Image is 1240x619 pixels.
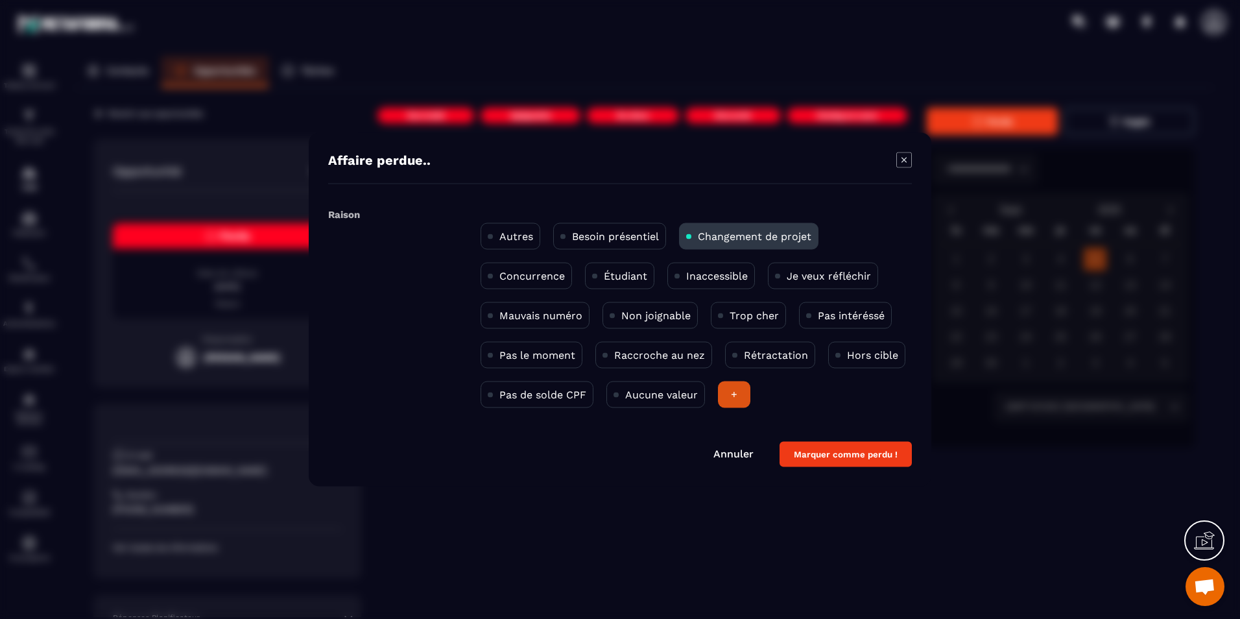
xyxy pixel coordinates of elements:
[787,270,871,282] p: Je veux réfléchir
[499,389,586,401] p: Pas de solde CPF
[730,309,779,322] p: Trop cher
[499,270,565,282] p: Concurrence
[328,152,431,171] h4: Affaire perdue..
[744,349,808,361] p: Rétractation
[686,270,748,282] p: Inaccessible
[713,448,754,460] a: Annuler
[499,309,582,322] p: Mauvais numéro
[621,309,691,322] p: Non joignable
[625,389,698,401] p: Aucune valeur
[698,230,811,243] p: Changement de projet
[328,209,360,221] label: Raison
[1186,567,1224,606] a: Ouvrir le chat
[718,382,750,408] div: +
[847,349,898,361] p: Hors cible
[604,270,647,282] p: Étudiant
[780,442,912,467] button: Marquer comme perdu !
[818,309,885,322] p: Pas intéréssé
[499,349,575,361] p: Pas le moment
[572,230,659,243] p: Besoin présentiel
[614,349,705,361] p: Raccroche au nez
[499,230,533,243] p: Autres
